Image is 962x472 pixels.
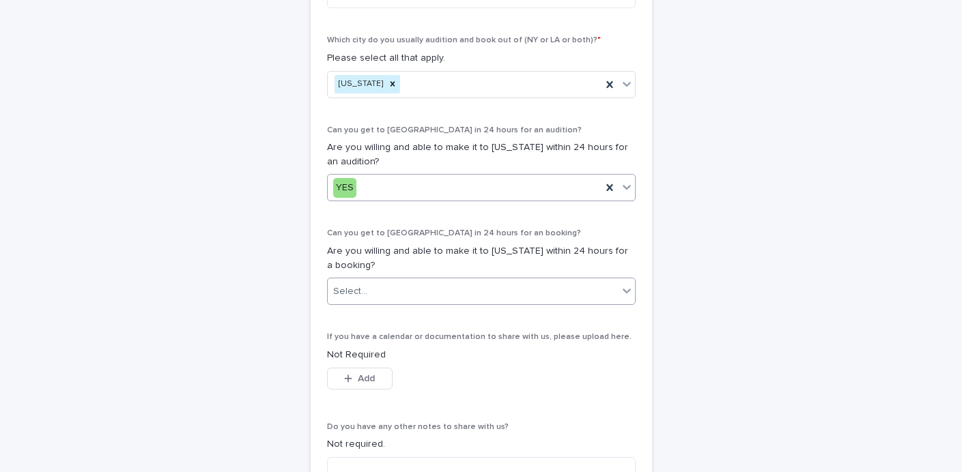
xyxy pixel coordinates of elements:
[327,141,636,169] p: Are you willing and able to make it to [US_STATE] within 24 hours for an audition?
[327,437,636,452] p: Not required.
[327,348,636,362] p: Not Required
[327,368,393,389] button: Add
[327,36,601,44] span: Which city do you usually audition and book out of (NY or LA or both)?
[335,75,385,93] div: [US_STATE]
[327,333,632,341] span: If you have a calendar or documentation to share with us, please upload here.
[327,423,509,431] span: Do you have any other notes to share with us?
[358,374,375,383] span: Add
[333,284,367,299] div: Select...
[327,126,582,134] span: Can you get to [GEOGRAPHIC_DATA] in 24 hours for an audition?
[327,51,636,65] p: Please select all that apply.
[327,229,581,237] span: Can you get to [GEOGRAPHIC_DATA] in 24 hours for an booking?
[327,244,636,273] p: Are you willing and able to make it to [US_STATE] within 24 hours for a booking?
[333,178,356,198] div: YES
